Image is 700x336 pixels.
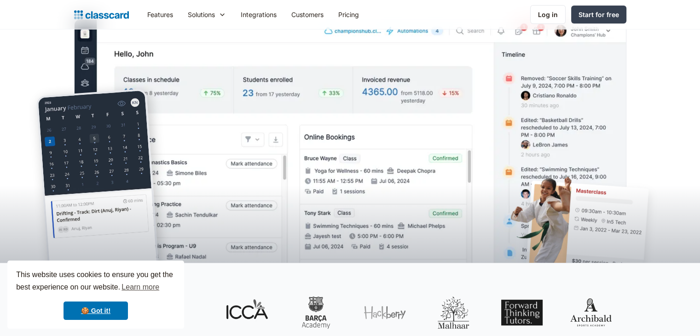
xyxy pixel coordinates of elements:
[120,280,161,294] a: learn more about cookies
[140,4,180,25] a: Features
[538,10,558,19] div: Log in
[64,301,128,320] a: dismiss cookie message
[74,8,129,21] a: home
[284,4,331,25] a: Customers
[16,269,175,294] span: This website uses cookies to ensure you get the best experience on our website.
[188,10,215,19] div: Solutions
[571,6,626,23] a: Start for free
[7,261,184,329] div: cookieconsent
[180,4,233,25] div: Solutions
[530,5,566,24] a: Log in
[233,4,284,25] a: Integrations
[331,4,366,25] a: Pricing
[579,10,619,19] div: Start for free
